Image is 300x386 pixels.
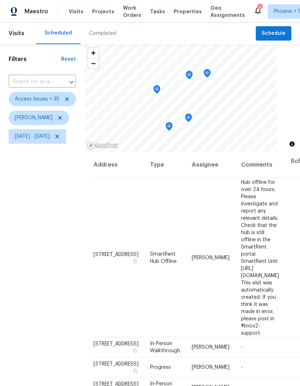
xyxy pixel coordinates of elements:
span: Visits [69,8,83,15]
span: [PERSON_NAME] [192,255,229,260]
span: Visits [9,25,24,41]
span: Tasks [150,9,165,14]
div: Map marker [186,71,193,82]
button: Copy Address [132,368,138,374]
button: Toggle attribution [288,140,296,148]
span: SmartRent Hub Offline [150,251,177,264]
span: [PERSON_NAME] [15,114,53,121]
span: [PERSON_NAME] [192,365,229,370]
button: Schedule [256,26,291,41]
span: [STREET_ADDRESS] [94,341,138,347]
span: Progress [150,365,171,370]
span: - [241,365,243,370]
canvas: Map [85,44,277,152]
span: Projects [92,8,114,15]
div: Map marker [165,122,173,133]
div: Map marker [185,113,192,125]
span: - [241,345,243,350]
span: Maestro [24,8,48,15]
th: Assignee [186,152,235,178]
span: [PERSON_NAME] [192,345,229,350]
span: Phoenix + 1 [274,8,300,15]
div: Completed [89,30,116,37]
span: Geo Assignments [210,4,245,19]
span: [DATE] - [DATE] [15,133,50,140]
div: 11 [257,4,262,11]
h1: Filters [9,56,61,63]
span: Toggle attribution [290,140,294,148]
th: Address [93,152,144,178]
a: Mapbox homepage [87,141,118,150]
button: Open [67,77,77,87]
th: Comments [235,152,285,178]
span: Properties [174,8,202,15]
span: Access Issues + 35 [15,96,59,103]
div: Map marker [153,85,160,96]
div: Scheduled [45,29,72,37]
button: Zoom in [88,48,99,58]
button: Copy Address [132,348,138,354]
th: Type [144,152,186,178]
span: In-Person Walkthrough [150,341,180,353]
span: Schedule [262,29,286,38]
span: Work Orders [123,4,141,19]
span: Zoom out [88,59,99,69]
span: [STREET_ADDRESS] [94,252,138,257]
span: [STREET_ADDRESS] [94,362,138,367]
div: Reset [61,56,76,63]
div: Map marker [204,69,211,80]
input: Search for an address... [9,76,56,88]
span: Hub offline for over 24 hours. Please investigate and report any relevant details. Check that the... [241,180,279,335]
button: Copy Address [132,258,138,264]
button: Zoom out [88,58,99,69]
